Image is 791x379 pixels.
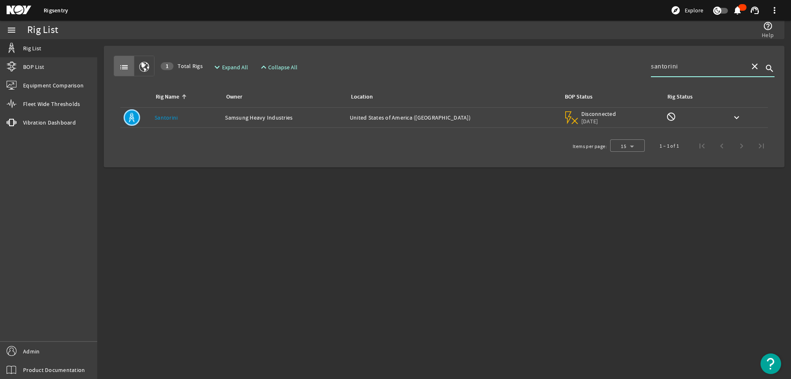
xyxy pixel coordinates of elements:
div: Location [351,92,373,101]
div: 1 – 1 of 1 [660,142,679,150]
a: Santorini [154,114,178,121]
mat-icon: support_agent [750,5,760,15]
button: Collapse All [255,60,301,75]
mat-icon: expand_less [259,62,265,72]
i: search [765,64,775,73]
button: Open Resource Center [761,353,781,374]
mat-icon: expand_more [212,62,219,72]
div: Location [350,92,554,101]
input: Search... [651,61,743,71]
mat-icon: keyboard_arrow_down [732,113,742,122]
mat-icon: Rig Monitoring not available for this rig [666,112,676,122]
div: Samsung Heavy Industries [225,113,343,122]
button: Explore [667,4,707,17]
mat-icon: explore [671,5,681,15]
mat-icon: list [119,62,129,72]
span: Product Documentation [23,366,85,374]
span: Admin [23,347,40,355]
button: more_vert [765,0,784,20]
mat-icon: close [750,61,760,71]
div: United States of America ([GEOGRAPHIC_DATA]) [350,113,557,122]
div: BOP Status [565,92,592,101]
span: Total Rigs [161,62,203,70]
span: Fleet Wide Thresholds [23,100,80,108]
div: 1 [161,62,173,70]
mat-icon: vibration [7,118,16,127]
span: Equipment Comparison [23,81,84,89]
div: Rig List [27,26,58,34]
span: Collapse All [268,63,297,71]
button: Expand All [209,60,251,75]
span: BOP List [23,63,44,71]
span: Explore [685,6,703,14]
span: [DATE] [581,118,616,125]
div: Rig Status [667,92,693,101]
span: Rig List [23,44,41,52]
div: Items per page: [573,142,607,151]
mat-icon: menu [7,25,16,35]
mat-icon: notifications [732,5,742,15]
div: Owner [225,92,339,101]
div: Rig Name [156,92,179,101]
div: Owner [226,92,242,101]
span: Expand All [222,63,248,71]
span: Vibration Dashboard [23,118,76,127]
div: Rig Name [154,92,215,101]
mat-icon: help_outline [763,21,773,31]
span: Disconnected [581,110,616,118]
a: Rigsentry [44,7,68,14]
span: Help [762,31,774,39]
